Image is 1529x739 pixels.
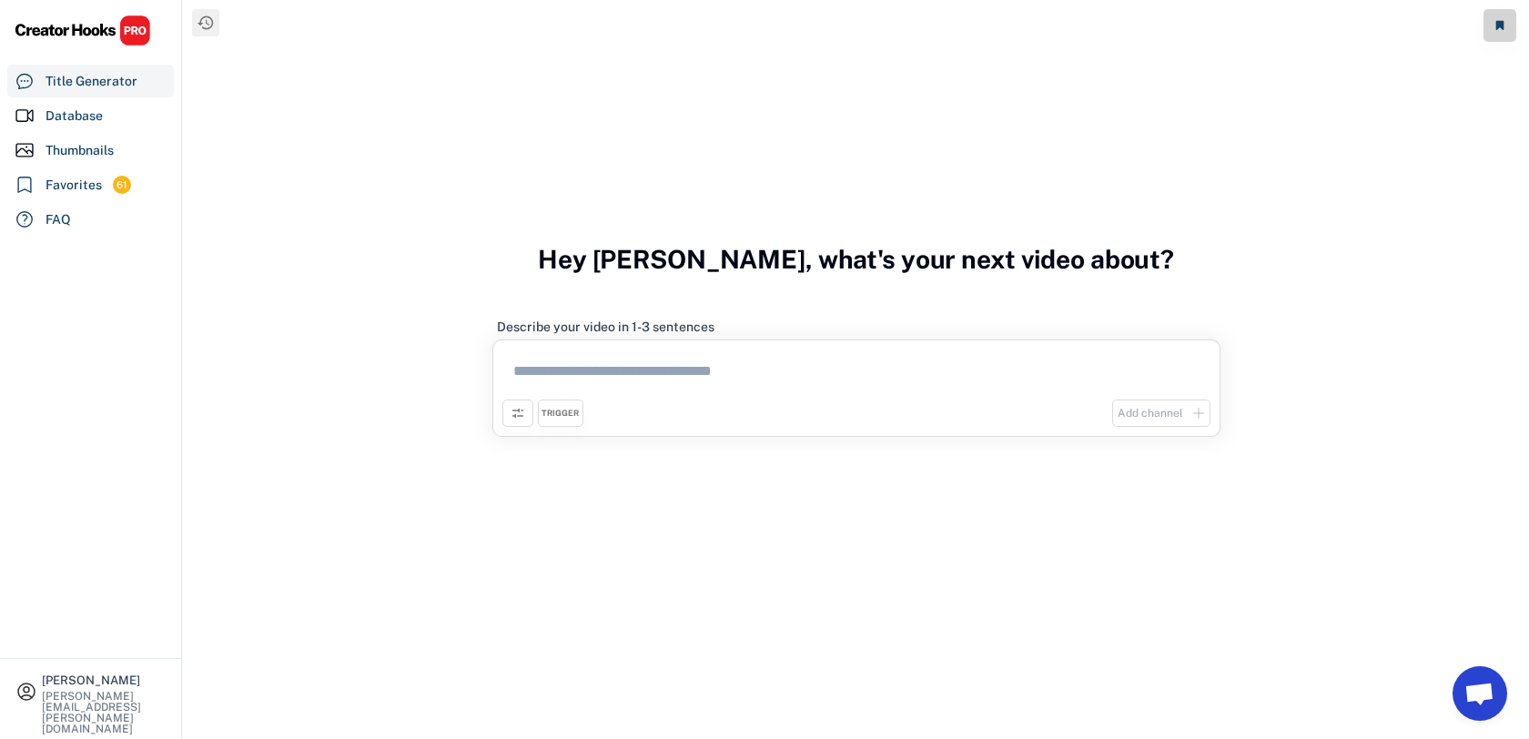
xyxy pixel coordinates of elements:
div: 61 [113,177,131,193]
div: Add channel [1118,406,1183,421]
div: Describe your video in 1-3 sentences [497,319,714,335]
img: CHPRO%20Logo.svg [15,15,151,46]
h3: Hey [PERSON_NAME], what's your next video about? [538,225,1174,294]
div: Thumbnails [46,141,114,160]
a: Open chat [1453,666,1507,721]
div: FAQ [46,210,71,229]
div: Favorites [46,176,102,195]
div: [PERSON_NAME] [42,674,166,686]
div: [PERSON_NAME][EMAIL_ADDRESS][PERSON_NAME][DOMAIN_NAME] [42,691,166,734]
div: TRIGGER [542,408,579,420]
div: Database [46,106,103,126]
div: Title Generator [46,72,137,91]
